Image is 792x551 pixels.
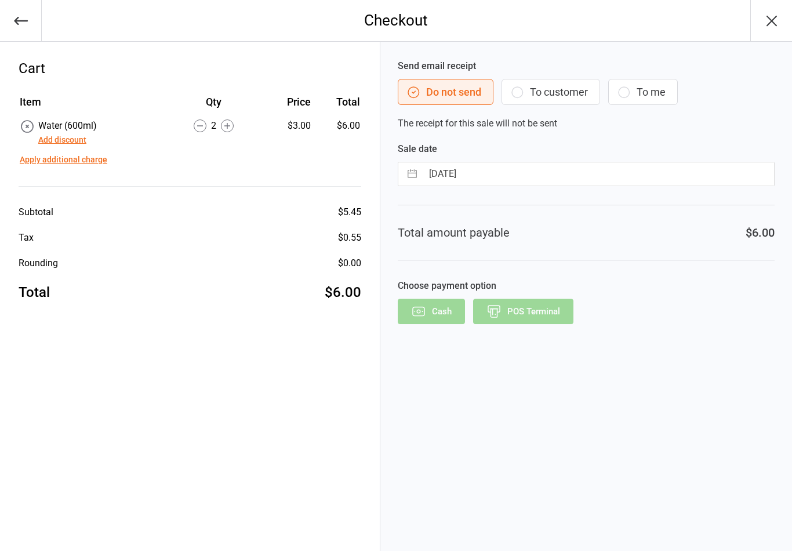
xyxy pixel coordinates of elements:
div: 2 [165,119,262,133]
div: The receipt for this sale will not be sent [398,59,775,130]
td: $6.00 [315,119,360,147]
div: $5.45 [338,205,361,219]
span: Water (600ml) [38,120,97,131]
div: $6.00 [746,224,775,241]
button: Add discount [38,134,86,146]
button: To customer [502,79,600,105]
button: To me [608,79,678,105]
label: Send email receipt [398,59,775,73]
div: $0.00 [338,256,361,270]
div: $6.00 [325,282,361,303]
div: Cart [19,58,361,79]
div: Total [19,282,50,303]
th: Item [20,94,164,118]
div: $3.00 [263,119,311,133]
div: Tax [19,231,34,245]
label: Sale date [398,142,775,156]
button: Apply additional charge [20,154,107,166]
button: Do not send [398,79,493,105]
div: Rounding [19,256,58,270]
label: Choose payment option [398,279,775,293]
div: $0.55 [338,231,361,245]
th: Total [315,94,360,118]
div: Price [263,94,311,110]
div: Total amount payable [398,224,510,241]
th: Qty [165,94,262,118]
div: Subtotal [19,205,53,219]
